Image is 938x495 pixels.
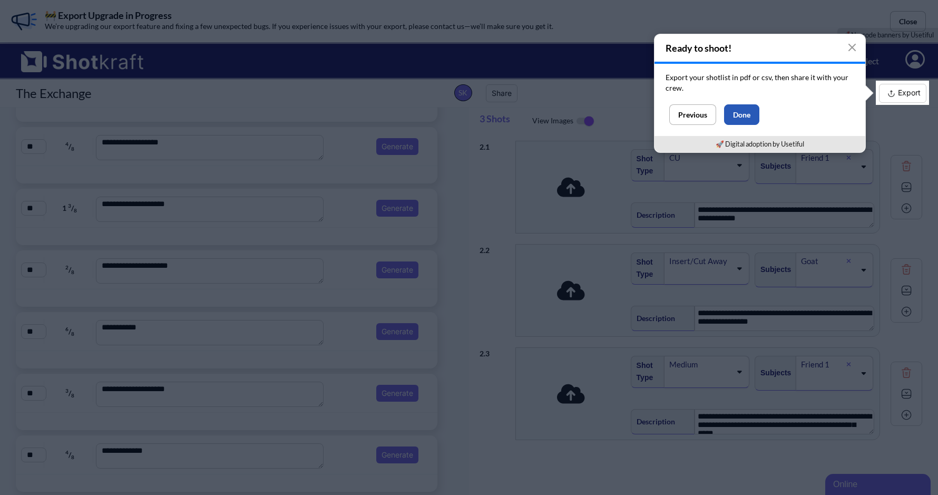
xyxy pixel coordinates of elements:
h4: Ready to shoot! [654,34,865,62]
a: 🚀 Digital adoption by Usetiful [716,140,804,148]
button: Export [879,84,926,103]
div: Online [8,6,97,19]
button: Done [724,104,759,125]
p: Export your shotlist in pdf or csv, then share it with your crew. [666,72,854,93]
img: Export Icon [885,87,898,100]
button: Previous [669,104,716,125]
